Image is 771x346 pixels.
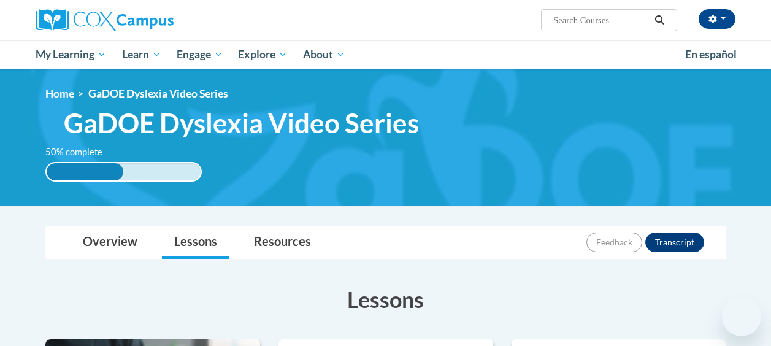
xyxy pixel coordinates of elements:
[45,284,726,315] h3: Lessons
[45,87,74,100] a: Home
[242,226,323,259] a: Resources
[36,47,106,62] span: My Learning
[677,42,745,67] a: En español
[114,40,169,69] a: Learn
[36,9,257,31] a: Cox Campus
[552,13,650,28] input: Search Courses
[295,40,353,69] a: About
[162,226,229,259] a: Lessons
[122,47,161,62] span: Learn
[88,87,228,100] span: GaDOE Dyslexia Video Series
[36,9,174,31] img: Cox Campus
[586,233,642,252] button: Feedback
[645,233,704,252] button: Transcript
[28,40,115,69] a: My Learning
[238,47,287,62] span: Explore
[27,40,745,69] div: Main menu
[64,107,419,139] span: GaDOE Dyslexia Video Series
[47,163,124,180] div: 50% complete
[303,47,345,62] span: About
[230,40,295,69] a: Explore
[722,297,761,336] iframe: Button to launch messaging window
[71,226,150,259] a: Overview
[169,40,231,69] a: Engage
[699,9,735,29] button: Account Settings
[685,48,737,61] span: En español
[650,13,669,28] button: Search
[45,145,116,159] label: 50% complete
[177,47,223,62] span: Engage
